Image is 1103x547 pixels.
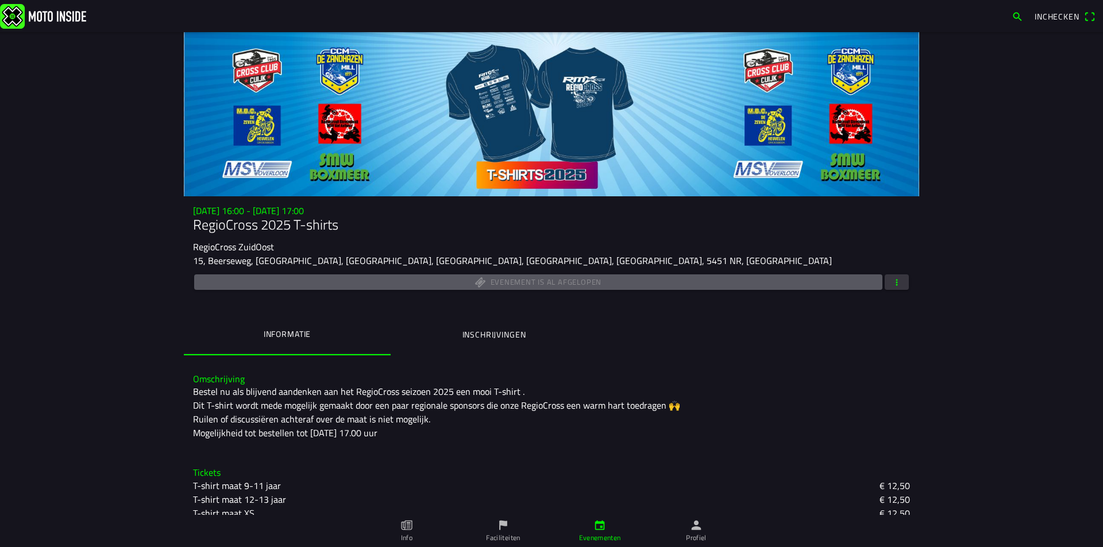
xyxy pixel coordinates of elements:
ion-text: 15, Beerseweg, [GEOGRAPHIC_DATA], [GEOGRAPHIC_DATA], [GEOGRAPHIC_DATA], [GEOGRAPHIC_DATA], [GEOGR... [193,254,832,267]
ion-label: Info [401,533,412,543]
ion-icon: flag [497,519,510,532]
a: Incheckenqr scanner [1029,6,1101,26]
ion-icon: person [690,519,703,532]
a: search [1006,6,1029,26]
ion-text: T-shirt maat XS [193,506,254,520]
h3: Tickets [193,467,910,478]
div: Bestel nu als blijvend aandenken aan het RegioCross seizoen 2025 een mooi T-shirt . Dit T-shirt w... [193,385,910,440]
ion-text: € 12,50 [880,479,910,492]
ion-icon: calendar [593,519,606,532]
ion-text: € 12,50 [880,492,910,506]
ion-label: Evenementen [579,533,621,543]
ion-text: RegioCross ZuidOost [193,240,274,254]
h3: Omschrijving [193,374,910,385]
ion-label: Profiel [686,533,707,543]
ion-label: Inschrijvingen [462,328,526,341]
ion-label: Informatie [264,328,311,340]
ion-text: T-shirt maat 12-13 jaar [193,492,286,506]
ion-label: Faciliteiten [486,533,520,543]
h3: [DATE] 16:00 - [DATE] 17:00 [193,205,910,216]
h1: RegioCross 2025 T-shirts [193,216,910,233]
ion-text: € 12,50 [880,506,910,520]
ion-text: T-shirt maat 9-11 jaar [193,479,281,492]
span: Inchecken [1035,10,1079,22]
ion-icon: paper [400,519,413,532]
